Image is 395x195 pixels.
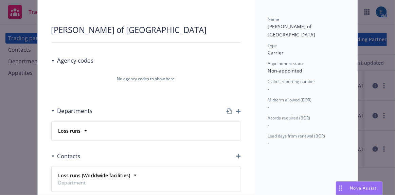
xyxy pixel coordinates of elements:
span: No agency codes to show here [117,76,175,82]
span: - [268,104,270,110]
div: Drag to move [336,182,345,195]
span: Department [58,179,130,186]
span: - [268,122,270,128]
span: Midterm allowed (BOR) [268,97,312,103]
span: Non-appointed [268,67,303,74]
span: - [268,86,270,92]
span: [PERSON_NAME] of [GEOGRAPHIC_DATA] [268,23,316,38]
h3: Contacts [57,152,80,161]
span: - [268,140,270,146]
button: Nova Assist [336,181,383,195]
span: Lead days from renewal (BOR) [268,133,325,139]
span: Type [268,43,277,48]
span: Carrier [268,49,284,56]
div: [PERSON_NAME] of [GEOGRAPHIC_DATA] [51,25,241,35]
span: Appointment status [268,61,305,66]
strong: Loss runs (Worldwide facilities) [58,172,130,179]
span: Name [268,16,280,22]
span: Claims reporting number [268,79,316,84]
div: Contacts [51,152,80,161]
strong: Loss runs [58,128,81,134]
div: Departments [51,107,93,115]
span: Acords required (BOR) [268,115,310,121]
div: Agency codes [51,56,94,65]
h3: Agency codes [57,56,94,65]
h3: Departments [57,107,93,115]
span: Nova Assist [350,185,377,191]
